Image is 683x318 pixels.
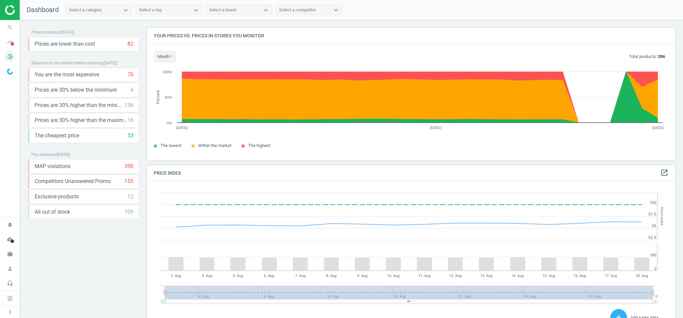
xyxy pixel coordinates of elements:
[198,143,231,148] span: Within the market
[357,274,368,278] tspan: 9. Aug
[124,102,133,109] div: 139
[654,267,656,271] text: 0
[4,277,16,290] i: headset_mic
[658,54,665,59] b: 396
[35,102,124,109] span: Prices are 30% higher than the minimum
[449,274,462,278] tspan: 12. Aug
[202,274,212,278] tspan: 4. Aug
[124,178,133,185] div: 155
[127,40,133,48] div: 82
[279,7,316,13] div: Select a competitor
[248,143,270,148] span: The highest
[127,132,133,139] div: 33
[35,86,117,94] span: Prices are 30% below the minimum
[5,5,52,15] img: ajHJNr6hYgQAAAAASUVORK5CYII=
[605,274,617,278] tspan: 17. Aug
[35,117,127,124] span: Prices are 30% higher than the maximal
[4,262,16,275] i: person
[127,193,133,200] div: 12
[660,169,668,177] a: open_in_new
[154,51,176,63] button: month
[127,117,133,124] div: 16
[654,294,662,299] tspan: 18. …
[650,253,656,257] text: 500
[31,152,56,157] span: Pay attention
[156,90,160,104] tspan: Percent
[636,274,648,278] tspan: 18. Aug
[171,274,181,278] tspan: 3. Aug
[127,71,133,78] div: 70
[27,6,59,14] span: Dashboard
[139,7,161,13] div: Select a tag
[7,68,13,75] img: wGWNvw8QSZomAAAAABJRU5ErkJggg==
[660,207,664,226] tspan: Price Index
[6,308,14,316] i: chevron_right
[4,248,16,260] i: work
[147,165,675,181] h4: Price Index
[387,274,400,278] tspan: 10. Aug
[124,208,133,216] div: 109
[69,7,102,13] div: Select a category
[103,61,117,65] span: ( [DATE] )
[649,200,656,205] text: 100
[4,233,16,246] i: cloud_done
[35,193,79,200] span: Exclusive products
[233,274,243,278] tspan: 5. Aug
[35,208,70,216] span: All out of stock
[130,86,133,94] div: 4
[31,30,60,35] span: Price protection
[511,274,524,278] tspan: 14. Aug
[543,274,555,278] tspan: 15. Aug
[648,235,656,240] text: 92.5
[60,30,74,35] span: ( [DATE] )
[418,274,431,278] tspan: 11. Aug
[4,218,16,231] i: notifications
[160,143,181,148] span: The lowest
[295,274,305,278] tspan: 7. Aug
[4,21,16,34] i: search
[629,54,665,60] p: Total products:
[167,121,172,125] text: 0%
[209,7,236,13] div: Select a brand
[574,274,586,278] tspan: 16. Aug
[31,61,103,65] span: Situation on the market before repricing
[35,40,95,48] span: Prices are lower than cost
[2,308,18,316] button: chevron_right
[35,71,99,78] span: You are the most expensive
[648,212,656,217] text: 97.5
[326,274,336,278] tspan: 8. Aug
[4,50,16,63] i: pie_chart_outlined
[480,274,493,278] tspan: 13. Aug
[264,274,274,278] tspan: 6. Aug
[35,178,111,185] span: Competitors Unanswered Promo
[4,36,16,48] i: timeline
[165,95,172,99] text: 50%
[56,152,70,157] span: ( [DATE] )
[430,126,442,130] tspan: [DATE]
[652,126,664,130] tspan: [DATE]
[652,224,656,228] text: 95
[176,126,188,130] tspan: [DATE]
[35,163,70,170] span: MAP violations
[35,132,79,139] span: The cheapest price
[163,70,172,74] text: 100%
[124,163,133,170] div: 390
[147,28,675,44] h4: Your prices vs. prices in stores you monitor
